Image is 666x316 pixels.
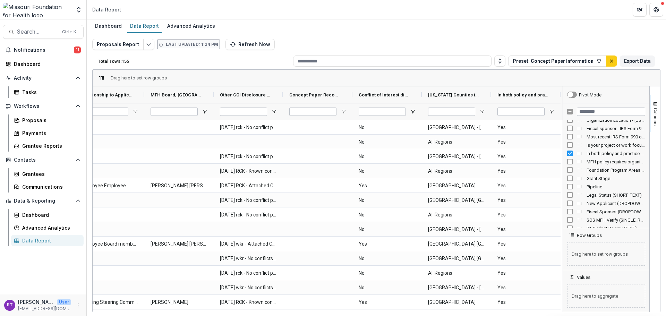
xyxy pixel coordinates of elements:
[567,284,645,308] span: Drag here to aggregate
[494,55,505,67] button: Toggle auto height
[563,157,649,166] div: MFH policy requires organizations to be registered to conduct business and be in good standing wi...
[479,109,485,114] button: Open Filter Menu
[428,92,479,97] span: [US_STATE] Counties in MFH Service Region where the project will serve (MULTI_DROPDOWN_LIST)
[587,176,645,181] span: Grant Stage
[563,124,649,133] div: Fiscal sponsor - IRS Form 990 or most recent audit report issued less than 15 months prior to the...
[428,266,485,280] span: All Regions
[497,150,554,164] span: Yes
[111,75,167,80] span: Drag here to set row groups
[151,295,207,309] span: [PERSON_NAME]
[11,209,84,221] a: Dashboard
[587,217,645,223] span: SOS MFH Verify (SINGLE_RESPONSE)
[22,88,78,96] div: Tasks
[497,120,554,135] span: Yes
[271,109,277,114] button: Open Filter Menu
[14,157,72,163] span: Contacts
[497,222,554,237] span: Yes
[606,55,617,67] button: default
[22,117,78,124] div: Proposals
[620,55,655,67] button: Export Data
[57,299,71,305] p: User
[428,281,485,295] span: [GEOGRAPHIC_DATA] - [GEOGRAPHIC_DATA],[GEOGRAPHIC_DATA] - [GEOGRAPHIC_DATA][PERSON_NAME],[GEOGRAP...
[653,108,658,126] span: Columns
[133,109,138,114] button: Open Filter Menu
[81,295,138,309] span: Housing Steering Committee Member
[497,208,554,222] span: Yes
[359,164,416,178] span: No
[410,109,416,114] button: Open Filter Menu
[579,92,601,97] div: Pivot Mode
[289,108,336,116] input: Concept Paper Recommendation (DROPDOWN_LIST) Filter Input
[3,3,71,17] img: Missouri Foundation for Health logo
[14,75,72,81] span: Activity
[497,295,554,309] span: Yes
[81,108,128,116] input: Relationship to Applicant (TEXT) Filter Input
[359,266,416,280] span: No
[3,72,84,84] button: Open Activity
[587,209,645,214] span: Fiscal Sponsor (DROPDOWN_LIST)
[563,207,649,216] div: Fiscal Sponsor (DROPDOWN_LIST) Column
[587,151,645,156] span: In both policy and practice does the applicant organization hire and promote staff and provide se...
[151,179,207,193] span: [PERSON_NAME] [PERSON_NAME]
[428,108,475,116] input: Missouri Counties in MFH Service Region where the project will serve (MULTI_DROPDOWN_LIST) Filter...
[220,208,277,222] span: [DATE] rck - No conflict per attached COI or master spreadsheet
[359,251,416,266] span: No
[220,251,277,266] span: [DATE] wkr - No conflicts per master spreadsheet and attached COI
[587,226,645,231] span: PA Budget Review (TEXT)
[220,150,277,164] span: [DATE] rck - No conflict per attached COI or master spreadsheet
[11,86,84,98] a: Tasks
[428,237,485,251] span: [GEOGRAPHIC_DATA],[GEOGRAPHIC_DATA]
[74,3,84,17] button: Open entity switcher
[220,266,277,280] span: [DATE] rck - No conflict per attached COI or master spreadsheet
[587,118,645,123] span: Organization Location - [US_STATE][GEOGRAPHIC_DATA] in MFH Service Area (if the county is not lis...
[61,28,78,36] div: Ctrl + K
[359,150,416,164] span: No
[92,39,144,50] button: Proposals Report
[359,108,406,116] input: Conflict of Interest disclosed? (SINGLE_RESPONSE) Filter Input
[497,135,554,149] span: Yes
[563,141,649,149] div: Is your project or work focused on one or more of the following systems change approaches? https:...
[497,164,554,178] span: Yes
[22,224,78,231] div: Advanced Analytics
[563,116,649,124] div: Organization Location - Missouri County in MFH Service Area (if the county is not listed or the o...
[220,193,277,207] span: [DATE] rck - No conflict per attached COI or master spreadsheet
[98,59,290,64] p: Total rows: 155
[22,142,78,150] div: Grantee Reports
[22,129,78,137] div: Payments
[497,281,554,295] span: Yes
[359,208,416,222] span: No
[111,75,167,80] div: Row Groups
[341,109,346,114] button: Open Filter Menu
[497,237,554,251] span: Yes
[151,92,202,97] span: MFH Board, [GEOGRAPHIC_DATA], Staff Name (TEXT)
[164,19,218,33] a: Advanced Analytics
[563,191,649,199] div: Legal Status (SHORT_TEXT) Column
[18,306,71,312] p: [EMAIL_ADDRESS][DOMAIN_NAME]
[220,179,277,193] span: [DATE] RCK - Attached COI notes [PERSON_NAME], additional known conflict has been added
[359,222,416,237] span: No
[89,5,124,15] nav: breadcrumb
[428,295,485,309] span: [GEOGRAPHIC_DATA]
[220,237,277,251] span: [DATE] wkr - Attached COI notes no conflicts, but the conflicts listed are all from the fiscal sp...
[81,92,133,97] span: Relationship to Applicant (TEXT)
[17,28,58,35] span: Search...
[577,108,645,116] input: Filter Columns Input
[428,251,485,266] span: [GEOGRAPHIC_DATA],[GEOGRAPHIC_DATA] - [GEOGRAPHIC_DATA],[GEOGRAPHIC_DATA] - [GEOGRAPHIC_DATA],[GE...
[587,201,645,206] span: New Applicant (DROPDOWN_LIST)
[3,25,84,39] button: Search...
[359,120,416,135] span: No
[428,179,485,193] span: [GEOGRAPHIC_DATA]
[7,303,13,307] div: Reana Thomas
[567,242,645,266] span: Drag here to set row groups
[127,19,162,33] a: Data Report
[3,195,84,206] button: Open Data & Reporting
[563,199,649,207] div: New Applicant (DROPDOWN_LIST) Column
[428,135,485,149] span: All Regions
[92,21,125,31] div: Dashboard
[220,120,277,135] span: [DATE] rck - No conflict per attached COI or master spreadsheet
[220,164,277,178] span: [DATE] RCK - Known conflict has been added
[563,182,649,191] div: Pipeline Column
[220,295,277,309] span: [DATE] RCK - Known conflict has been added
[587,193,645,198] span: Legal Status (SHORT_TEXT)
[3,101,84,112] button: Open Workflows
